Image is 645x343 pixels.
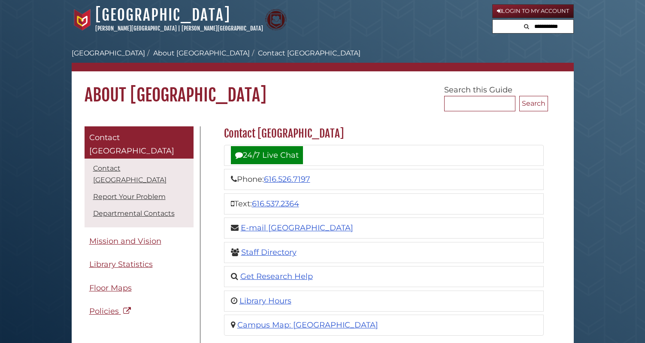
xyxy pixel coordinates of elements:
[250,48,360,58] li: Contact [GEOGRAPHIC_DATA]
[89,306,119,316] span: Policies
[265,9,287,31] img: Calvin Theological Seminary
[239,296,291,306] a: Library Hours
[72,9,93,31] img: Calvin University
[93,164,167,184] a: Contact [GEOGRAPHIC_DATA]
[89,283,132,293] span: Floor Maps
[241,223,353,233] a: E-mail [GEOGRAPHIC_DATA]
[524,24,529,29] i: Search
[95,6,230,24] a: [GEOGRAPHIC_DATA]
[95,25,177,32] a: [PERSON_NAME][GEOGRAPHIC_DATA]
[220,127,548,141] h2: Contact [GEOGRAPHIC_DATA]
[240,272,313,281] a: Get Research Help
[252,199,299,208] a: 616.537.2364
[85,126,194,159] a: Contact [GEOGRAPHIC_DATA]
[241,248,297,257] a: Staff Directory
[264,175,310,184] a: 616.526.7197
[85,279,194,298] a: Floor Maps
[89,260,153,269] span: Library Statistics
[72,49,145,57] a: [GEOGRAPHIC_DATA]
[182,25,263,32] a: [PERSON_NAME][GEOGRAPHIC_DATA]
[85,255,194,274] a: Library Statistics
[224,169,544,190] li: Phone:
[89,133,174,156] span: Contact [GEOGRAPHIC_DATA]
[521,20,532,31] button: Search
[237,320,378,330] a: Campus Map: [GEOGRAPHIC_DATA]
[519,96,548,111] button: Search
[85,302,194,321] a: Policies
[153,49,250,57] a: About [GEOGRAPHIC_DATA]
[178,25,180,32] span: |
[85,126,194,325] div: Guide Pages
[72,48,574,71] nav: breadcrumb
[85,232,194,251] a: Mission and Vision
[492,4,574,18] a: Login to My Account
[224,193,544,214] li: Text:
[231,146,303,164] a: 24/7 Live Chat
[89,236,161,246] span: Mission and Vision
[93,193,166,201] a: Report Your Problem
[93,209,175,217] a: Departmental Contacts
[72,71,574,106] h1: About [GEOGRAPHIC_DATA]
